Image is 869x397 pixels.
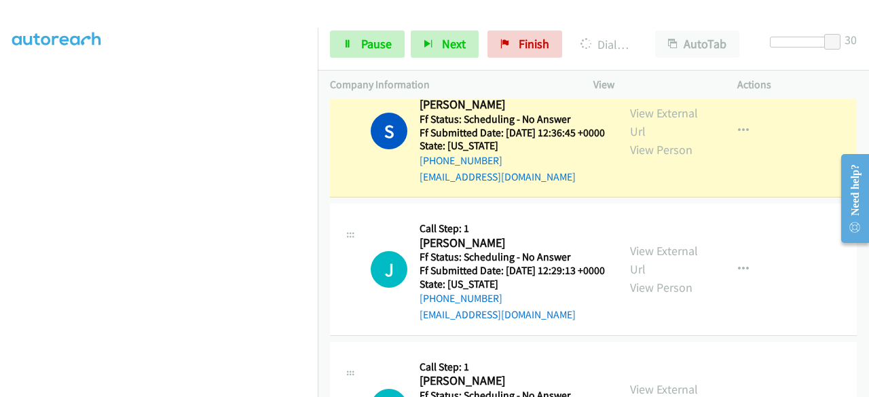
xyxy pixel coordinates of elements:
h5: Ff Status: Scheduling - No Answer [420,250,605,264]
h5: Ff Submitted Date: [DATE] 12:29:13 +0000 [420,264,605,278]
p: View [593,77,713,93]
div: The call is yet to be attempted [371,251,407,288]
a: [EMAIL_ADDRESS][DOMAIN_NAME] [420,170,576,183]
button: Next [411,31,479,58]
p: Actions [737,77,857,93]
p: Dialing [PERSON_NAME] [580,35,631,54]
span: Finish [519,36,549,52]
h5: Call Step: 1 [420,222,605,235]
h5: State: [US_STATE] [420,278,605,291]
h5: State: [US_STATE] [420,139,605,153]
h2: [PERSON_NAME] [420,373,601,389]
a: View Person [630,280,692,295]
p: Company Information [330,77,569,93]
h1: J [371,251,407,288]
a: [EMAIL_ADDRESS][DOMAIN_NAME] [420,308,576,321]
span: Next [442,36,466,52]
h2: [PERSON_NAME] [420,97,601,113]
a: View External Url [630,105,698,139]
iframe: Resource Center [830,145,869,252]
h5: Call Step: 1 [420,360,605,374]
a: View External Url [630,243,698,277]
a: [PHONE_NUMBER] [420,154,502,167]
h2: [PERSON_NAME] [420,235,601,251]
a: [PHONE_NUMBER] [420,292,502,305]
span: Pause [361,36,392,52]
h5: Ff Status: Scheduling - No Answer [420,113,605,126]
div: 30 [845,31,857,49]
button: AutoTab [655,31,739,58]
a: Pause [330,31,405,58]
h1: S [371,113,407,149]
a: View Person [630,142,692,157]
h5: Ff Submitted Date: [DATE] 12:36:45 +0000 [420,126,605,140]
a: Finish [487,31,562,58]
